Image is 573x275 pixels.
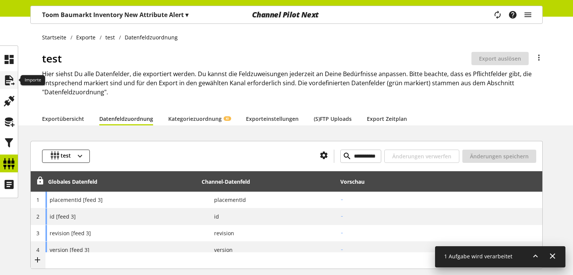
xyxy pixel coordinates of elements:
[72,33,100,41] a: Exporte
[168,115,231,123] a: KategoriezuordnungKI
[36,196,39,203] span: 1
[208,212,219,220] span: id
[392,152,451,160] span: Änderungen verwerfen
[48,178,97,186] div: Globales Datenfeld
[61,152,71,161] span: test
[76,33,95,41] span: Exporte
[340,246,540,254] h2: -
[246,115,299,123] a: Exporteinstellungen
[185,11,188,19] span: ▾
[470,152,529,160] span: Änderungen speichern
[36,213,39,220] span: 2
[208,246,233,254] span: version
[42,50,471,66] h1: test
[50,229,91,237] span: revision [feed 3]
[36,177,44,185] span: Entsperren, um Zeilen neu anzuordnen
[50,212,76,220] span: id [feed 3]
[20,75,45,86] div: Importe
[42,33,70,41] a: Startseite
[314,115,352,123] a: (S)FTP Uploads
[36,230,39,237] span: 3
[479,55,521,62] span: Export auslösen
[340,196,540,204] h2: -
[30,6,543,24] nav: main navigation
[33,177,44,186] div: Entsperren, um Zeilen neu anzuordnen
[50,246,89,254] span: version [feed 3]
[444,253,512,260] span: 1 Aufgabe wird verarbeitet
[42,115,84,123] a: Exportübersicht
[462,150,536,163] button: Änderungen speichern
[208,229,234,237] span: revision
[384,150,459,163] button: Änderungen verwerfen
[367,115,407,123] a: Export Zeitplan
[50,196,103,204] span: placementId [feed 3]
[226,116,229,121] span: KI
[340,229,540,237] h2: -
[42,10,188,19] p: Toom Baumarkt Inventory New Attribute Alert
[471,52,529,65] button: Export auslösen
[208,196,246,204] span: placementId
[340,178,365,186] div: Vorschau
[42,150,90,163] button: test
[340,212,540,220] h2: -
[99,115,153,123] a: Datenfeldzuordnung
[42,69,543,97] h2: Hier siehst Du alle Datenfelder, die exportiert werden. Du kannst die Feldzuweisungen jederzeit a...
[202,178,250,186] div: Channel-Datenfeld
[42,33,66,41] span: Startseite
[36,246,39,253] span: 4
